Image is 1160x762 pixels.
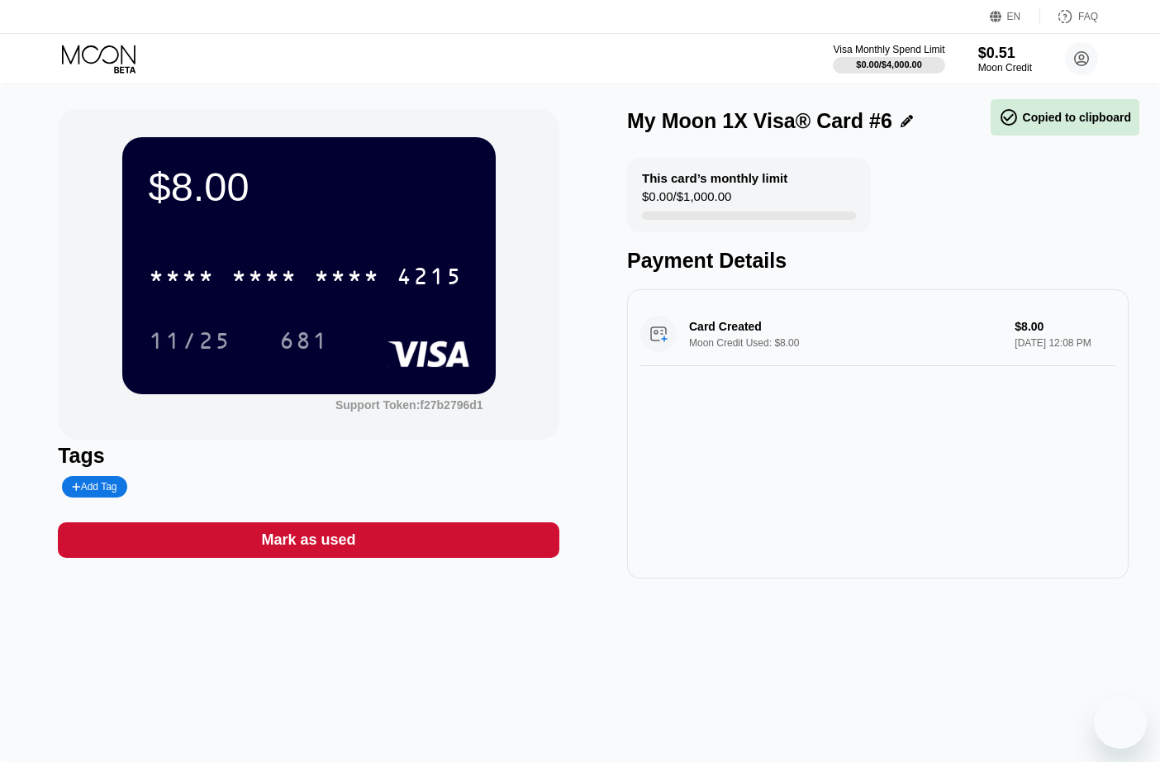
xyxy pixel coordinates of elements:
div: Support Token:f27b2796d1 [335,398,483,412]
div: 4215 [397,265,463,292]
div: Add Tag [62,476,126,498]
div: Mark as used [262,531,356,550]
div: This card’s monthly limit [642,171,787,185]
div: 681 [279,330,329,356]
div: FAQ [1040,8,1098,25]
div: Mark as used [58,522,559,558]
div: Visa Monthly Spend Limit$0.00/$4,000.00 [833,44,944,74]
div: $8.00 [149,164,469,210]
div: Support Token: f27b2796d1 [335,398,483,412]
div: $0.51 [978,45,1032,62]
div: 11/25 [149,330,231,356]
div: Payment Details [627,249,1129,273]
div: Copied to clipboard [999,107,1131,127]
div: Add Tag [72,481,116,493]
span:  [999,107,1019,127]
div: EN [990,8,1040,25]
div: 11/25 [136,320,244,361]
iframe: Button to launch messaging window [1094,696,1147,749]
div: My Moon 1X Visa® Card #6 [627,109,892,133]
div: EN [1007,11,1021,22]
div: $0.51Moon Credit [978,45,1032,74]
div: Moon Credit [978,62,1032,74]
div: $0.00 / $4,000.00 [856,60,922,69]
div: FAQ [1078,11,1098,22]
div: $0.00 / $1,000.00 [642,189,731,212]
div: Visa Monthly Spend Limit [833,44,944,55]
div: Tags [58,444,559,468]
div: 681 [267,320,341,361]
